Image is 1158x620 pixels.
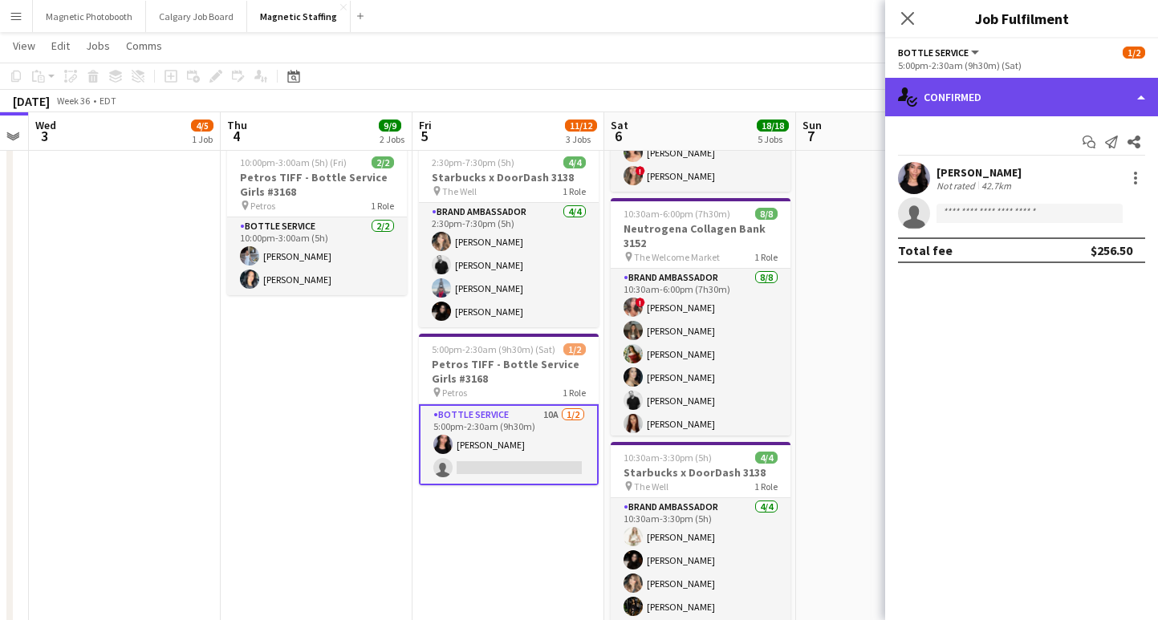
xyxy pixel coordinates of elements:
[634,251,720,263] span: The Welcome Market
[754,251,778,263] span: 1 Role
[227,217,407,295] app-card-role: Bottle Service2/210:00pm-3:00am (5h)[PERSON_NAME][PERSON_NAME]
[898,47,969,59] span: Bottle Service
[126,38,162,53] span: Comms
[100,95,116,107] div: EDT
[380,133,404,145] div: 2 Jobs
[1091,242,1132,258] div: $256.50
[371,200,394,212] span: 1 Role
[565,120,597,132] span: 11/12
[563,185,586,197] span: 1 Role
[636,298,645,307] span: !
[227,147,407,295] app-job-card: 10:00pm-3:00am (5h) (Fri)2/2Petros TIFF - Bottle Service Girls #3168 Petros1 RoleBottle Service2/...
[419,147,599,327] app-job-card: 2:30pm-7:30pm (5h)4/4Starbucks x DoorDash 3138 The Well1 RoleBrand Ambassador4/42:30pm-7:30pm (5h...
[240,156,347,168] span: 10:00pm-3:00am (5h) (Fri)
[442,387,467,399] span: Petros
[419,357,599,386] h3: Petros TIFF - Bottle Service Girls #3168
[978,180,1014,192] div: 42.7km
[636,166,645,176] span: !
[432,156,514,168] span: 2:30pm-7:30pm (5h)
[611,118,628,132] span: Sat
[754,480,778,492] span: 1 Role
[79,35,116,56] a: Jobs
[419,203,599,327] app-card-role: Brand Ambassador4/42:30pm-7:30pm (5h)[PERSON_NAME][PERSON_NAME][PERSON_NAME][PERSON_NAME]
[227,170,407,199] h3: Petros TIFF - Bottle Service Girls #3168
[885,8,1158,29] h3: Job Fulfilment
[250,200,275,212] span: Petros
[800,127,822,145] span: 7
[611,269,790,486] app-card-role: Brand Ambassador8/810:30am-6:00pm (7h30m)![PERSON_NAME][PERSON_NAME][PERSON_NAME][PERSON_NAME][PE...
[51,38,70,53] span: Edit
[146,1,247,32] button: Calgary Job Board
[898,47,981,59] button: Bottle Service
[611,198,790,436] app-job-card: 10:30am-6:00pm (7h30m)8/8Neutrogena Collagen Bank 3152 The Welcome Market1 RoleBrand Ambassador8/...
[937,165,1022,180] div: [PERSON_NAME]
[53,95,93,107] span: Week 36
[563,343,586,355] span: 1/2
[566,133,596,145] div: 3 Jobs
[45,35,76,56] a: Edit
[755,208,778,220] span: 8/8
[611,114,790,192] app-card-role: Brand Ambassador2/210:00am-6:00pm (8h)[PERSON_NAME]![PERSON_NAME]
[33,1,146,32] button: Magnetic Photobooth
[13,93,50,109] div: [DATE]
[563,156,586,168] span: 4/4
[13,38,35,53] span: View
[86,38,110,53] span: Jobs
[35,118,56,132] span: Wed
[227,118,247,132] span: Thu
[192,133,213,145] div: 1 Job
[624,208,730,220] span: 10:30am-6:00pm (7h30m)
[611,221,790,250] h3: Neutrogena Collagen Bank 3152
[6,35,42,56] a: View
[379,120,401,132] span: 9/9
[802,118,822,132] span: Sun
[563,387,586,399] span: 1 Role
[419,404,599,485] app-card-role: Bottle Service10A1/25:00pm-2:30am (9h30m)[PERSON_NAME]
[898,59,1145,71] div: 5:00pm-2:30am (9h30m) (Sat)
[442,185,477,197] span: The Well
[1123,47,1145,59] span: 1/2
[611,465,790,480] h3: Starbucks x DoorDash 3138
[898,242,953,258] div: Total fee
[885,78,1158,116] div: Confirmed
[634,480,668,492] span: The Well
[419,334,599,485] app-job-card: 5:00pm-2:30am (9h30m) (Sat)1/2Petros TIFF - Bottle Service Girls #3168 Petros1 RoleBottle Service...
[120,35,169,56] a: Comms
[755,452,778,464] span: 4/4
[432,343,555,355] span: 5:00pm-2:30am (9h30m) (Sat)
[419,170,599,184] h3: Starbucks x DoorDash 3138
[758,133,788,145] div: 5 Jobs
[419,118,432,132] span: Fri
[757,120,789,132] span: 18/18
[247,1,351,32] button: Magnetic Staffing
[372,156,394,168] span: 2/2
[416,127,432,145] span: 5
[624,452,712,464] span: 10:30am-3:30pm (5h)
[225,127,247,145] span: 4
[937,180,978,192] div: Not rated
[33,127,56,145] span: 3
[608,127,628,145] span: 6
[191,120,213,132] span: 4/5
